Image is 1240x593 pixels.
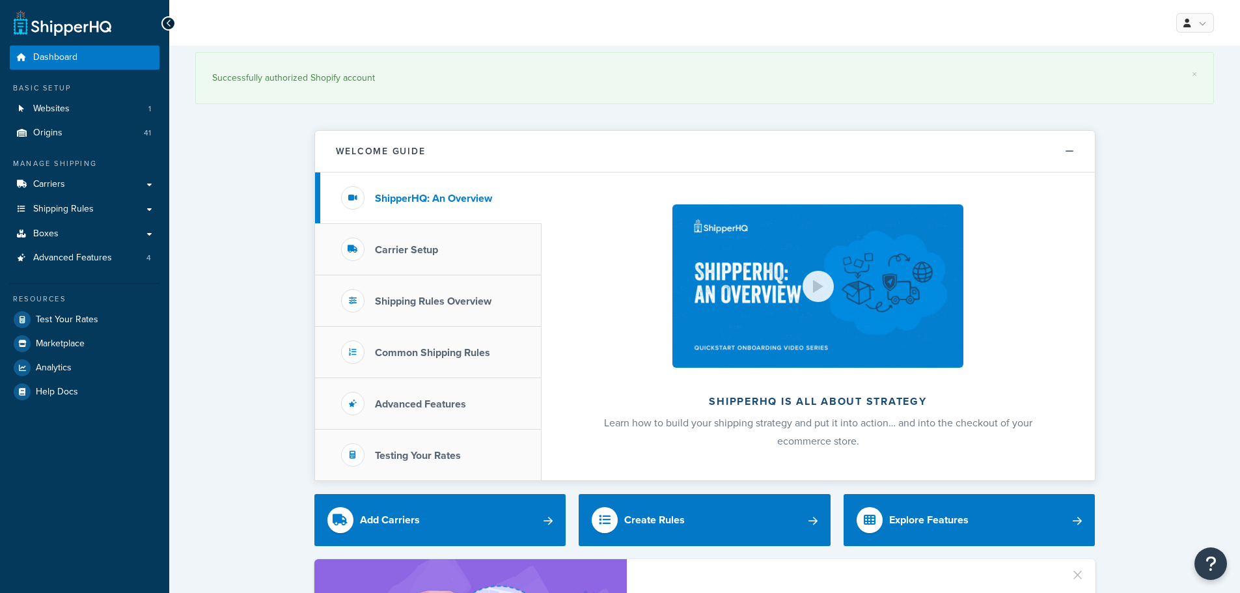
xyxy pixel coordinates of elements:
[33,253,112,264] span: Advanced Features
[33,228,59,240] span: Boxes
[624,511,685,529] div: Create Rules
[10,380,159,404] a: Help Docs
[146,253,151,264] span: 4
[314,494,566,546] a: Add Carriers
[375,296,491,307] h3: Shipping Rules Overview
[36,338,85,350] span: Marketplace
[375,398,466,410] h3: Advanced Features
[36,363,72,374] span: Analytics
[33,179,65,190] span: Carriers
[36,314,98,325] span: Test Your Rates
[375,193,492,204] h3: ShipperHQ: An Overview
[212,69,1197,87] div: Successfully authorized Shopify account
[375,347,490,359] h3: Common Shipping Rules
[336,146,426,156] h2: Welcome Guide
[10,332,159,355] a: Marketplace
[1192,69,1197,79] a: ×
[844,494,1095,546] a: Explore Features
[375,450,461,462] h3: Testing Your Rates
[148,103,151,115] span: 1
[10,97,159,121] li: Websites
[36,387,78,398] span: Help Docs
[10,197,159,221] a: Shipping Rules
[10,294,159,305] div: Resources
[10,172,159,197] a: Carriers
[672,204,963,368] img: ShipperHQ is all about strategy
[604,415,1032,448] span: Learn how to build your shipping strategy and put it into action… and into the checkout of your e...
[10,158,159,169] div: Manage Shipping
[33,52,77,63] span: Dashboard
[10,356,159,379] a: Analytics
[10,246,159,270] li: Advanced Features
[144,128,151,139] span: 41
[10,121,159,145] li: Origins
[10,97,159,121] a: Websites1
[360,511,420,529] div: Add Carriers
[10,83,159,94] div: Basic Setup
[10,222,159,246] a: Boxes
[1194,547,1227,580] button: Open Resource Center
[375,244,438,256] h3: Carrier Setup
[10,121,159,145] a: Origins41
[579,494,831,546] a: Create Rules
[33,103,70,115] span: Websites
[10,46,159,70] a: Dashboard
[10,308,159,331] a: Test Your Rates
[576,396,1060,407] h2: ShipperHQ is all about strategy
[33,128,62,139] span: Origins
[889,511,969,529] div: Explore Features
[315,131,1095,172] button: Welcome Guide
[10,246,159,270] a: Advanced Features4
[33,204,94,215] span: Shipping Rules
